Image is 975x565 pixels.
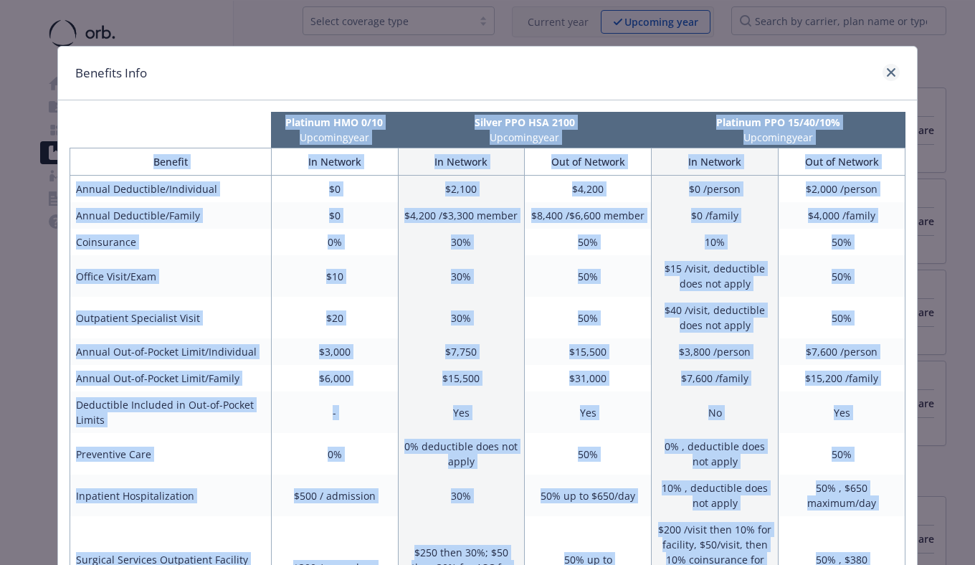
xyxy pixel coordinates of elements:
td: 0% [271,229,398,255]
th: Out of Network [779,148,905,176]
td: $8,400 /$6,600 member [525,202,652,229]
td: Annual Deductible/Family [70,202,272,229]
td: $7,600 /person [779,338,905,365]
td: $10 [271,255,398,297]
td: $6,000 [271,365,398,391]
td: $3,000 [271,338,398,365]
td: 50% [525,433,652,475]
td: Outpatient Specialist Visit [70,297,272,338]
td: Annual Out-of-Pocket Limit/Individual [70,338,272,365]
p: Upcoming year [655,130,903,145]
td: $0 /person [652,176,779,203]
td: Inpatient Hospitalization [70,475,272,516]
p: Platinum PPO 15/40/10% [655,115,903,130]
p: Silver PPO HSA 2100 [401,115,649,130]
td: $15,200 /family [779,365,905,391]
td: 50% [779,229,905,255]
td: Coinsurance [70,229,272,255]
td: 50% [779,255,905,297]
td: $15 /visit, deductible does not apply [652,255,779,297]
td: $15,500 [525,338,652,365]
td: $2,100 [398,176,525,203]
td: 10% , deductible does not apply [652,475,779,516]
td: 30% [398,229,525,255]
td: 50% [525,297,652,338]
td: 50% [525,255,652,297]
td: 50% [525,229,652,255]
td: 0% [271,433,398,475]
th: intentionally left blank [70,112,271,148]
a: close [883,64,900,81]
td: Yes [525,391,652,433]
td: $40 /visit, deductible does not apply [652,297,779,338]
td: 30% [398,297,525,338]
td: $0 [271,202,398,229]
td: 50% , $650 maximum/day [779,475,905,516]
td: Office Visit/Exam [70,255,272,297]
td: 10% [652,229,779,255]
p: Upcoming year [401,130,649,145]
h1: Benefits Info [75,64,147,82]
td: Yes [779,391,905,433]
th: Benefit [70,148,272,176]
td: - [271,391,398,433]
td: $31,000 [525,365,652,391]
p: Upcoming year [274,130,395,145]
td: Annual Deductible/Individual [70,176,272,203]
td: 0% deductible does not apply [398,433,525,475]
td: 50% up to $650/day [525,475,652,516]
td: Annual Out-of-Pocket Limit/Family [70,365,272,391]
td: $7,750 [398,338,525,365]
td: 30% [398,475,525,516]
td: 50% [779,297,905,338]
td: $20 [271,297,398,338]
td: $0 /family [652,202,779,229]
td: $500 / admission [271,475,398,516]
td: 50% [779,433,905,475]
td: 30% [398,255,525,297]
td: No [652,391,779,433]
td: 0% , deductible does not apply [652,433,779,475]
td: $7,600 /family [652,365,779,391]
td: $4,200 [525,176,652,203]
th: In Network [271,148,398,176]
td: $3,800 /person [652,338,779,365]
td: $2,000 /person [779,176,905,203]
th: In Network [652,148,779,176]
td: Preventive Care [70,433,272,475]
td: $0 [271,176,398,203]
th: In Network [398,148,525,176]
td: $4,200 /$3,300 member [398,202,525,229]
td: Deductible Included in Out-of-Pocket Limits [70,391,272,433]
td: $15,500 [398,365,525,391]
p: Platinum HMO 0/10 [274,115,395,130]
td: $4,000 /family [779,202,905,229]
th: Out of Network [525,148,652,176]
td: Yes [398,391,525,433]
